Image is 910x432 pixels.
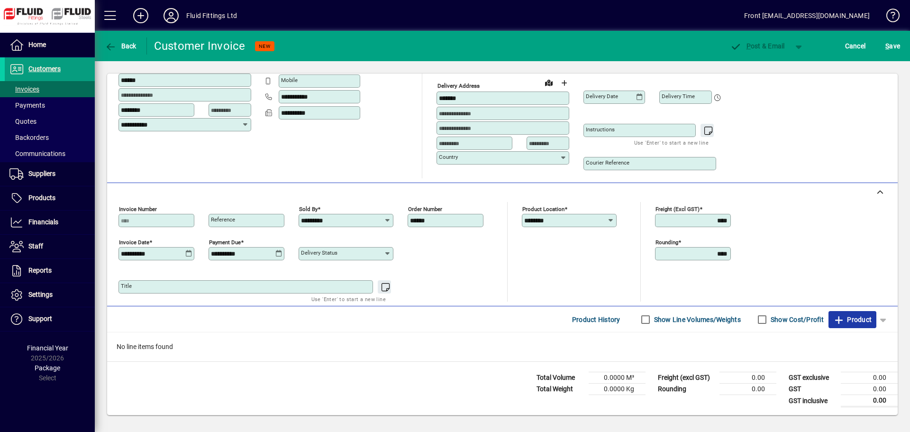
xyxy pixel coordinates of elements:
span: Product History [572,312,620,327]
td: 0.00 [841,395,898,407]
td: GST exclusive [784,372,841,384]
td: Total Weight [532,384,589,395]
a: Staff [5,235,95,258]
td: Freight (excl GST) [653,372,719,384]
app-page-header-button: Back [95,37,147,55]
div: No line items found [107,332,898,361]
span: Backorders [9,134,49,141]
span: Suppliers [28,170,55,177]
div: Customer Invoice [154,38,246,54]
td: GST inclusive [784,395,841,407]
span: Communications [9,150,65,157]
span: Products [28,194,55,202]
td: 0.0000 M³ [589,372,646,384]
a: Suppliers [5,162,95,186]
div: Front [EMAIL_ADDRESS][DOMAIN_NAME] [744,8,870,23]
span: Settings [28,291,53,298]
mat-label: Rounding [655,239,678,246]
mat-label: Delivery status [301,249,337,256]
button: Product [828,311,876,328]
span: Product [833,312,872,327]
a: Financials [5,211,95,234]
span: Reports [28,267,52,274]
mat-label: Delivery time [662,93,695,100]
td: 0.00 [841,372,898,384]
a: Home [5,33,95,57]
a: View on map [541,75,556,90]
button: Back [102,37,139,55]
mat-label: Delivery date [586,93,618,100]
span: Quotes [9,118,36,125]
a: Settings [5,283,95,307]
span: Home [28,41,46,48]
button: Product History [568,311,624,328]
mat-label: Reference [211,216,235,223]
span: Cancel [845,38,866,54]
mat-hint: Use 'Enter' to start a new line [634,137,709,148]
span: Back [105,42,136,50]
mat-label: Freight (excl GST) [655,206,700,212]
a: Knowledge Base [879,2,898,33]
label: Show Cost/Profit [769,315,824,324]
mat-label: Invoice date [119,239,149,246]
td: Rounding [653,384,719,395]
mat-label: Courier Reference [586,159,629,166]
button: Add [126,7,156,24]
td: 0.0000 Kg [589,384,646,395]
span: ave [885,38,900,54]
span: Financials [28,218,58,226]
div: Fluid Fittings Ltd [186,8,237,23]
button: Profile [156,7,186,24]
mat-label: Product location [522,206,564,212]
a: Payments [5,97,95,113]
mat-hint: Use 'Enter' to start a new line [311,294,386,304]
mat-label: Title [121,283,132,289]
mat-label: Country [439,154,458,160]
a: Invoices [5,81,95,97]
mat-label: Payment due [209,239,241,246]
span: Financial Year [27,344,68,352]
td: GST [784,384,841,395]
td: 0.00 [719,384,776,395]
mat-label: Instructions [586,126,615,133]
a: Communications [5,146,95,162]
td: 0.00 [719,372,776,384]
mat-label: Sold by [299,206,318,212]
button: Cancel [843,37,868,55]
span: ost & Email [730,42,785,50]
span: NEW [259,43,271,49]
mat-label: Invoice number [119,206,157,212]
a: Backorders [5,129,95,146]
span: Staff [28,242,43,250]
mat-label: Mobile [281,77,298,83]
a: Products [5,186,95,210]
a: Reports [5,259,95,283]
a: Support [5,307,95,331]
td: Total Volume [532,372,589,384]
span: Payments [9,101,45,109]
span: Support [28,315,52,322]
button: Choose address [556,75,572,91]
label: Show Line Volumes/Weights [652,315,741,324]
span: Customers [28,65,61,73]
a: Quotes [5,113,95,129]
td: 0.00 [841,384,898,395]
mat-label: Order number [408,206,442,212]
span: Package [35,364,60,372]
button: Save [883,37,902,55]
span: P [746,42,751,50]
span: S [885,42,889,50]
button: Post & Email [725,37,790,55]
span: Invoices [9,85,39,93]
